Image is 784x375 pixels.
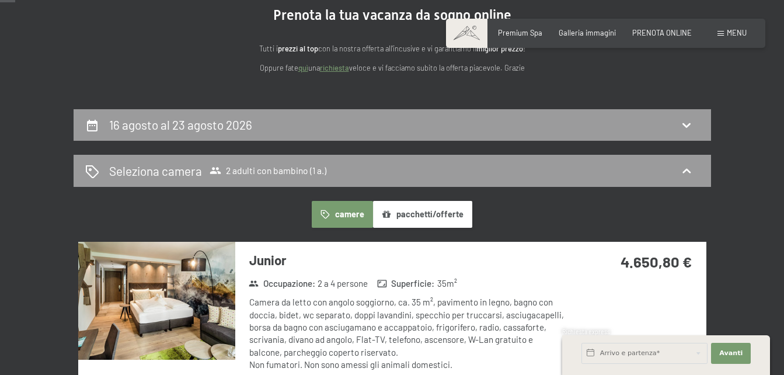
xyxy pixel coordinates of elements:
strong: 4.650,80 € [621,252,692,270]
p: Tutti i con la nostra offerta all'incusive e vi garantiamo il ! [159,43,626,54]
h2: 16 agosto al 23 agosto 2026 [109,117,252,132]
strong: Superficie : [377,277,435,290]
img: mss_renderimg.php [78,242,235,360]
span: 35 m² [437,277,457,290]
div: Camera da letto con angolo soggiorno, ca. 35 m², pavimento in legno, bagno con doccia, bidet, wc ... [249,296,565,371]
button: pacchetti/offerte [373,201,472,228]
a: quì [298,63,308,72]
span: 2 a 4 persone [318,277,368,290]
strong: miglior prezzo [476,44,523,53]
button: Avanti [711,343,751,364]
a: PRENOTA ONLINE [632,28,692,37]
span: Avanti [719,349,743,358]
span: Menu [727,28,747,37]
strong: prezzi al top [278,44,318,53]
a: Premium Spa [498,28,542,37]
button: camere [312,201,372,228]
h2: Seleziona camera [109,162,202,179]
strong: Occupazione : [249,277,315,290]
span: Prenota la tua vacanza da sogno online [273,7,511,23]
p: Oppure fate una veloce e vi facciamo subito la offerta piacevole. Grazie [159,62,626,74]
span: 2 adulti con bambino (1 a.) [210,165,326,176]
a: richiesta [320,63,349,72]
span: Richiesta express [562,328,610,335]
h3: Junior [249,251,565,269]
a: Galleria immagini [559,28,616,37]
